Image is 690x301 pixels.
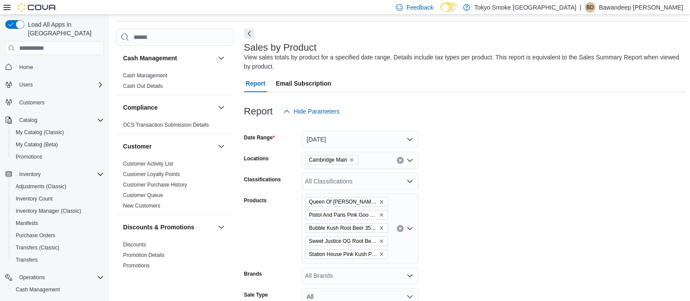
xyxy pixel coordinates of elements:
div: Bawandeep Dhesi [585,2,595,13]
span: Promotions [16,153,42,160]
span: Customer Loyalty Points [123,171,180,178]
span: Users [19,81,33,88]
span: Pistol And Paris Pink Goo Preroll 1x1g [309,211,377,219]
span: Inventory Count [16,195,53,202]
span: Pistol And Paris Pink Goo Preroll 1x1g [305,210,388,220]
span: Customer Purchase History [123,181,187,188]
a: Cash Management [123,73,167,79]
span: Cash Management [16,286,60,293]
h3: Customer [123,142,151,151]
span: Report [246,75,265,92]
span: Feedback [406,3,433,12]
span: Purchase Orders [16,232,55,239]
div: Compliance [116,120,233,134]
span: Cambridge Main [309,156,347,164]
button: Inventory Manager (Classic) [9,205,107,217]
a: Promotions [12,152,46,162]
button: Users [2,79,107,91]
a: Cash Out Details [123,83,163,89]
span: Sweet Justice OG Root Beer Free 355ml [309,237,377,246]
span: Adjustments (Classic) [12,181,104,192]
button: Inventory [2,168,107,180]
h3: Sales by Product [244,42,316,53]
span: Adjustments (Classic) [16,183,66,190]
button: Remove Sweet Justice OG Root Beer Free 355ml from selection in this group [379,239,384,244]
button: Remove Bubble Kush Root Beer 355ml from selection in this group [379,225,384,231]
a: Inventory Manager (Classic) [12,206,85,216]
span: Operations [19,274,45,281]
span: Bubble Kush Root Beer 355ml [305,223,388,233]
span: Customers [19,99,45,106]
button: Home [2,60,107,73]
a: Customer Loyalty Points [123,171,180,177]
span: My Catalog (Classic) [16,129,64,136]
a: Customer Purchase History [123,182,187,188]
label: Products [244,197,267,204]
span: Home [16,61,104,72]
span: Cash Out Details [123,83,163,90]
button: Remove Cambridge Main from selection in this group [349,157,354,163]
label: Sale Type [244,291,268,298]
p: Tokyo Smoke [GEOGRAPHIC_DATA] [474,2,577,13]
button: Customer [123,142,214,151]
span: Home [19,64,33,71]
button: Catalog [16,115,41,125]
a: My Catalog (Beta) [12,139,62,150]
span: Inventory [16,169,104,180]
button: Operations [2,271,107,284]
button: Remove Station House Pink Kush Preroll 1x0.5g from selection in this group [379,252,384,257]
a: Customer Activity List [123,161,173,167]
span: Station House Pink Kush Preroll 1x0.5g [305,249,388,259]
span: Inventory Manager (Classic) [16,208,81,215]
button: Hide Parameters [280,103,343,120]
span: Promotions [123,262,150,269]
a: Promotion Details [123,252,165,258]
button: Users [16,80,36,90]
span: My Catalog (Beta) [12,139,104,150]
span: Customer Activity List [123,160,173,167]
span: Queen Of [PERSON_NAME] [PERSON_NAME] Infused Rose Blunts For Lovers 2x1g [309,197,377,206]
span: Transfers [16,256,38,263]
span: Inventory Count [12,194,104,204]
span: My Catalog (Classic) [12,127,104,138]
button: Open list of options [406,178,413,185]
button: Clear input [397,157,404,164]
a: Purchase Orders [12,230,59,241]
span: New Customers [123,202,160,209]
span: Catalog [16,115,104,125]
button: Compliance [216,102,227,113]
h3: Compliance [123,103,158,112]
button: My Catalog (Beta) [9,138,107,151]
a: Adjustments (Classic) [12,181,70,192]
button: Manifests [9,217,107,229]
span: Customer Queue [123,192,163,199]
span: Transfers (Classic) [16,244,59,251]
label: Brands [244,270,262,277]
a: Customer Queue [123,192,163,198]
button: Cash Management [216,53,227,63]
img: Cova [17,3,57,12]
a: Customers [16,97,48,108]
span: Transfers (Classic) [12,242,104,253]
label: Date Range [244,134,275,141]
button: Cash Management [123,54,214,62]
button: Inventory Count [9,193,107,205]
button: Compliance [123,103,214,112]
span: Inventory [19,171,41,178]
button: Open list of options [406,157,413,164]
div: Customer [116,159,233,215]
button: Customer [216,141,227,152]
span: Hide Parameters [294,107,340,116]
a: Cash Management [12,284,63,295]
button: Inventory [16,169,44,180]
label: Classifications [244,176,281,183]
button: Open list of options [406,225,413,232]
button: Next [244,28,254,39]
h3: Report [244,106,273,117]
h3: Discounts & Promotions [123,223,194,232]
button: Remove Queen Of Bud Red Jasper Diamond Infused Rose Blunts For Lovers 2x1g from selection in this... [379,199,384,204]
h3: Cash Management [123,54,177,62]
a: Manifests [12,218,41,228]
